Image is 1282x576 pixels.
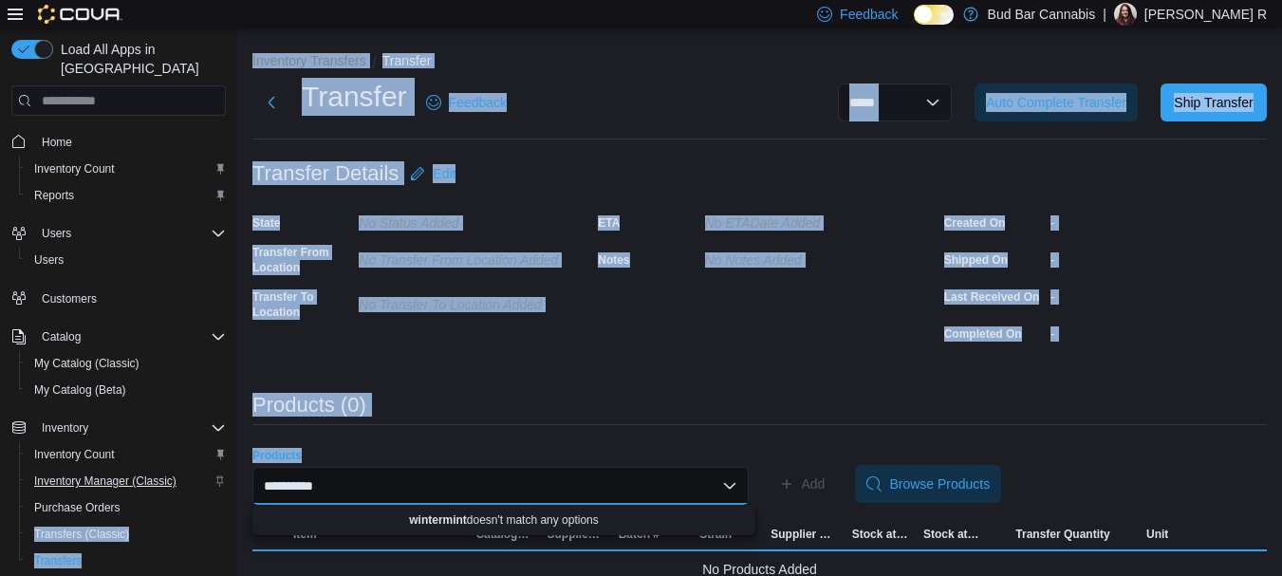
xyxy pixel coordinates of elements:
button: Ship Transfer [1161,84,1267,121]
span: Stock at Source [852,527,908,542]
span: Ship Transfer [1174,93,1253,112]
span: Transfers (Classic) [34,527,129,542]
span: Transfers [34,553,82,568]
span: Users [27,249,226,271]
a: Reports [27,184,82,207]
span: Supplier License [771,527,837,542]
button: Customers [4,285,233,312]
span: Inventory Count [34,161,115,177]
span: Inventory Count [27,443,226,466]
div: No ETADate added [705,208,921,231]
label: Last Received On [944,289,1040,305]
span: Purchase Orders [27,496,226,519]
span: Add [802,474,826,493]
a: Transfers (Classic) [27,523,137,546]
span: Inventory [34,417,226,439]
span: My Catalog (Beta) [34,382,126,398]
span: Reports [34,188,74,203]
label: ETA [598,215,620,231]
a: Customers [34,288,104,310]
span: Users [34,252,64,268]
h1: Transfer [302,78,407,116]
button: Catalog [4,324,233,350]
p: Bud Bar Cannabis [988,3,1096,26]
a: Transfers [27,549,89,572]
label: Transfer From Location [252,245,351,275]
button: Unit [1139,519,1210,549]
button: Home [4,127,233,155]
button: Transfer [382,53,432,68]
span: Transfers (Classic) [27,523,226,546]
span: Purchase Orders [34,500,121,515]
button: Users [34,222,79,245]
span: Load All Apps in [GEOGRAPHIC_DATA] [53,40,226,78]
span: Unit [1146,527,1168,542]
button: Inventory [34,417,96,439]
button: Edit [402,155,463,193]
span: My Catalog (Beta) [27,379,226,401]
label: Products [252,448,302,463]
button: Transfers (Classic) [19,521,233,548]
button: My Catalog (Classic) [19,350,233,377]
button: Transfers [19,548,233,574]
a: Home [34,131,80,154]
label: Notes [598,252,629,268]
span: Feedback [449,93,507,112]
button: Catalog [34,325,88,348]
button: My Catalog (Beta) [19,377,233,403]
label: Transfer To Location [252,289,351,320]
span: Auto Complete Transfer [986,93,1126,112]
span: Browse Products [889,474,990,493]
a: Inventory Count [27,443,122,466]
button: Add [771,465,833,503]
a: Purchase Orders [27,496,128,519]
button: Inventory Manager (Classic) [19,468,233,494]
span: Transfers [27,549,226,572]
button: Users [19,247,233,273]
p: | [1103,3,1106,26]
img: Cova [38,5,122,24]
div: No Status added [359,208,575,231]
span: Reports [27,184,226,207]
a: My Catalog (Classic) [27,352,147,375]
a: Feedback [418,84,514,121]
div: - [1050,245,1267,268]
button: Inventory Transfers [252,53,366,68]
button: Inventory Count [19,156,233,182]
h3: Products (0) [252,394,366,417]
span: Edit [433,164,455,183]
label: Shipped On [944,252,1008,268]
label: State [252,215,280,231]
div: - [1050,282,1267,305]
p: doesn't match any options [260,512,748,528]
a: Inventory Manager (Classic) [27,470,184,492]
button: Auto Complete Transfer [975,84,1138,121]
div: No Transfer To Location Added [359,289,575,312]
span: Catalog [42,329,81,344]
span: Inventory Count [34,447,115,462]
button: Browse Products [855,465,1001,503]
button: Purchase Orders [19,494,233,521]
span: Inventory Manager (Classic) [27,470,226,492]
button: Stock at Source [845,519,916,549]
label: Created On [944,215,1006,231]
span: Home [42,135,72,150]
a: Users [27,249,71,271]
div: Kellie R [1114,3,1137,26]
span: Customers [42,291,97,307]
strong: wintermint [409,513,467,527]
div: - [1050,208,1267,231]
input: Dark Mode [914,5,954,25]
button: Close list of options [722,478,737,493]
span: My Catalog (Classic) [27,352,226,375]
nav: An example of EuiBreadcrumbs [252,51,1267,74]
div: No Transfer From Location Added [359,245,575,268]
span: My Catalog (Classic) [34,356,139,371]
div: - [1050,319,1267,342]
button: Inventory [4,415,233,441]
span: Catalog [34,325,226,348]
button: Inventory Count [19,441,233,468]
a: My Catalog (Beta) [27,379,134,401]
a: Inventory Count [27,158,122,180]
